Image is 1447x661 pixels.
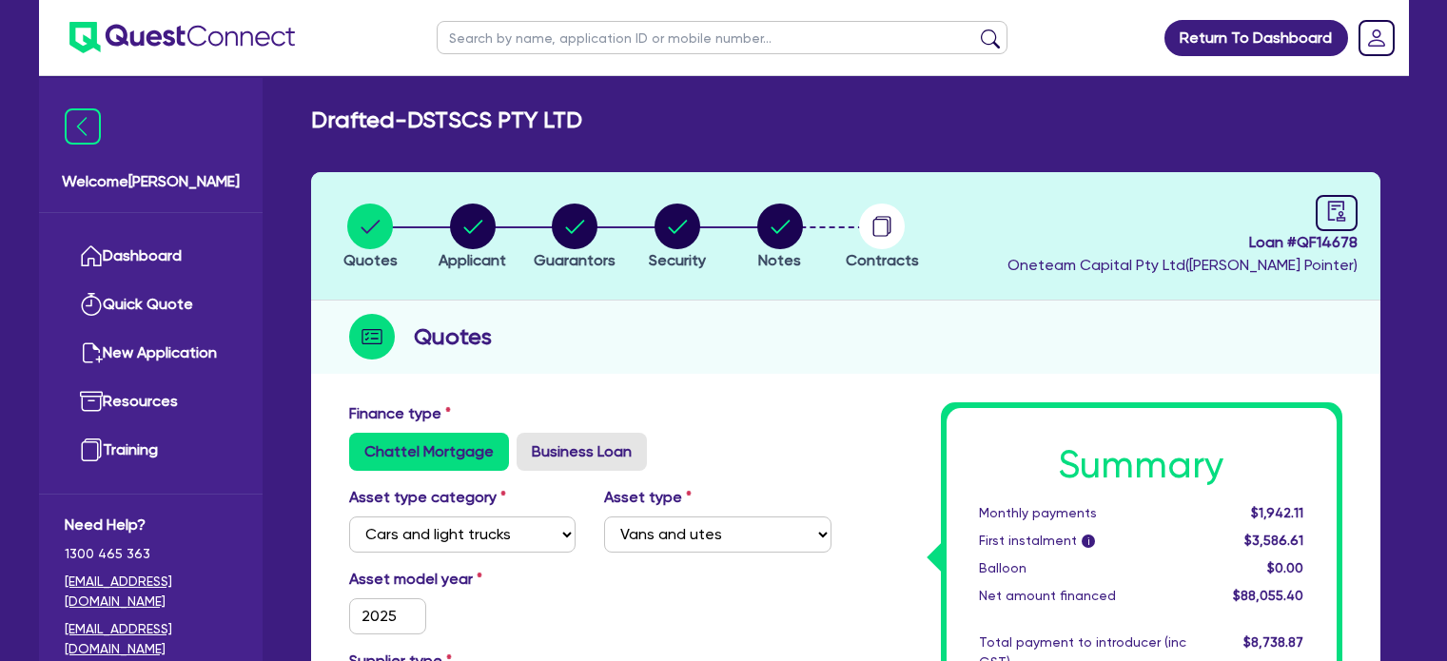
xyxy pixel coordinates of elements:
[965,586,1201,606] div: Net amount financed
[335,568,591,591] label: Asset model year
[65,544,237,564] span: 1300 465 363
[1267,560,1303,575] span: $0.00
[1326,201,1347,222] span: audit
[62,170,240,193] span: Welcome [PERSON_NAME]
[349,486,506,509] label: Asset type category
[965,531,1201,551] div: First instalment
[1007,231,1358,254] span: Loan # QF14678
[649,251,706,269] span: Security
[80,390,103,413] img: resources
[65,281,237,329] a: Quick Quote
[846,251,919,269] span: Contracts
[1244,533,1303,548] span: $3,586.61
[65,329,237,378] a: New Application
[1352,13,1401,63] a: Dropdown toggle
[311,107,582,134] h2: Drafted - DSTSCS PTY LTD
[414,320,492,354] h2: Quotes
[534,251,616,269] span: Guarantors
[965,558,1201,578] div: Balloon
[965,503,1201,523] div: Monthly payments
[65,378,237,426] a: Resources
[1081,535,1094,548] span: i
[604,486,692,509] label: Asset type
[349,433,509,471] label: Chattel Mortgage
[1243,634,1303,650] span: $8,738.87
[80,293,103,316] img: quick-quote
[65,619,237,659] a: [EMAIL_ADDRESS][DOMAIN_NAME]
[979,442,1304,488] h1: Summary
[69,22,295,53] img: quest-connect-logo-blue
[1233,588,1303,603] span: $88,055.40
[1316,195,1358,231] a: audit
[533,203,616,273] button: Guarantors
[1164,20,1348,56] a: Return To Dashboard
[1251,505,1303,520] span: $1,942.11
[845,203,920,273] button: Contracts
[65,426,237,475] a: Training
[342,203,399,273] button: Quotes
[437,21,1007,54] input: Search by name, application ID or mobile number...
[756,203,804,273] button: Notes
[65,108,101,145] img: icon-menu-close
[349,314,395,360] img: step-icon
[648,203,707,273] button: Security
[439,251,506,269] span: Applicant
[80,438,103,461] img: training
[438,203,507,273] button: Applicant
[517,433,647,471] label: Business Loan
[758,251,801,269] span: Notes
[1007,256,1358,274] span: Oneteam Capital Pty Ltd ( [PERSON_NAME] Pointer )
[65,232,237,281] a: Dashboard
[343,251,398,269] span: Quotes
[349,402,451,425] label: Finance type
[80,341,103,364] img: new-application
[65,514,237,536] span: Need Help?
[65,572,237,612] a: [EMAIL_ADDRESS][DOMAIN_NAME]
